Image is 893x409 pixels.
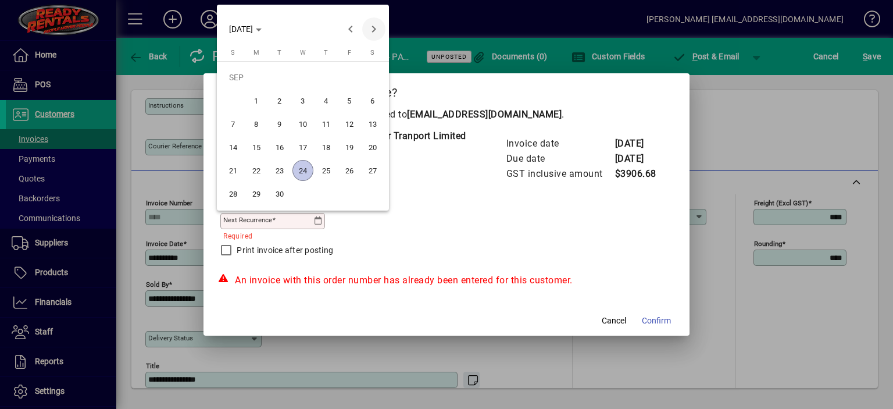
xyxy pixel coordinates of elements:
button: Fri Sep 12 2025 [338,112,361,136]
span: 13 [362,113,383,134]
span: S [370,49,374,56]
span: 1 [246,90,267,111]
button: Sun Sep 14 2025 [222,136,245,159]
button: Tue Sep 23 2025 [268,159,291,182]
span: 21 [223,160,244,181]
span: 2 [269,90,290,111]
button: Wed Sep 17 2025 [291,136,315,159]
span: 10 [292,113,313,134]
span: T [324,49,328,56]
button: Tue Sep 16 2025 [268,136,291,159]
span: S [231,49,235,56]
span: 19 [339,137,360,158]
span: 16 [269,137,290,158]
span: 5 [339,90,360,111]
button: Mon Sep 08 2025 [245,112,268,136]
button: Mon Sep 29 2025 [245,182,268,205]
span: 29 [246,183,267,204]
span: 28 [223,183,244,204]
span: 20 [362,137,383,158]
span: 18 [316,137,337,158]
span: 17 [292,137,313,158]
span: 27 [362,160,383,181]
button: Mon Sep 01 2025 [245,89,268,112]
span: 23 [269,160,290,181]
button: Wed Sep 10 2025 [291,112,315,136]
span: F [348,49,351,56]
button: Tue Sep 30 2025 [268,182,291,205]
span: 6 [362,90,383,111]
span: W [300,49,306,56]
span: 24 [292,160,313,181]
button: Sun Sep 28 2025 [222,182,245,205]
span: 8 [246,113,267,134]
span: T [277,49,281,56]
button: Thu Sep 25 2025 [315,159,338,182]
span: 15 [246,137,267,158]
button: Sat Sep 13 2025 [361,112,384,136]
span: [DATE] [229,24,253,34]
span: 26 [339,160,360,181]
button: Wed Sep 24 2025 [291,159,315,182]
button: Thu Sep 04 2025 [315,89,338,112]
button: Thu Sep 11 2025 [315,112,338,136]
button: Wed Sep 03 2025 [291,89,315,112]
td: SEP [222,66,384,89]
span: 12 [339,113,360,134]
span: 11 [316,113,337,134]
span: M [253,49,259,56]
span: 30 [269,183,290,204]
button: Sat Sep 20 2025 [361,136,384,159]
span: 3 [292,90,313,111]
span: 14 [223,137,244,158]
button: Thu Sep 18 2025 [315,136,338,159]
button: Sun Sep 07 2025 [222,112,245,136]
button: Next month [362,17,385,41]
button: Mon Sep 15 2025 [245,136,268,159]
button: Previous month [339,17,362,41]
button: Fri Sep 19 2025 [338,136,361,159]
span: 9 [269,113,290,134]
span: 22 [246,160,267,181]
button: Mon Sep 22 2025 [245,159,268,182]
span: 7 [223,113,244,134]
button: Sun Sep 21 2025 [222,159,245,182]
button: Choose month and year [224,19,266,40]
button: Fri Sep 05 2025 [338,89,361,112]
button: Fri Sep 26 2025 [338,159,361,182]
button: Tue Sep 09 2025 [268,112,291,136]
span: 25 [316,160,337,181]
button: Tue Sep 02 2025 [268,89,291,112]
button: Sat Sep 27 2025 [361,159,384,182]
button: Sat Sep 06 2025 [361,89,384,112]
span: 4 [316,90,337,111]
